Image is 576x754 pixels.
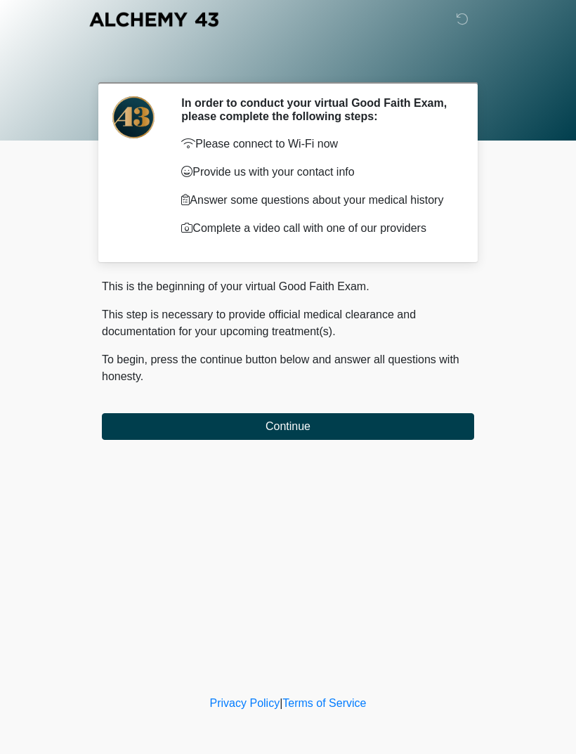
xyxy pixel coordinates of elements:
[280,697,282,709] a: |
[181,136,453,152] p: Please connect to Wi-Fi now
[112,96,155,138] img: Agent Avatar
[91,51,485,77] h1: ‎ ‎ ‎ ‎
[181,164,453,181] p: Provide us with your contact info
[210,697,280,709] a: Privacy Policy
[102,413,474,440] button: Continue
[102,306,474,340] p: This step is necessary to provide official medical clearance and documentation for your upcoming ...
[102,351,474,385] p: To begin, press the continue button below and answer all questions with honesty.
[102,278,474,295] p: This is the beginning of your virtual Good Faith Exam.
[181,96,453,123] h2: In order to conduct your virtual Good Faith Exam, please complete the following steps:
[181,220,453,237] p: Complete a video call with one of our providers
[181,192,453,209] p: Answer some questions about your medical history
[282,697,366,709] a: Terms of Service
[88,11,220,28] img: Alchemy 43 Logo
